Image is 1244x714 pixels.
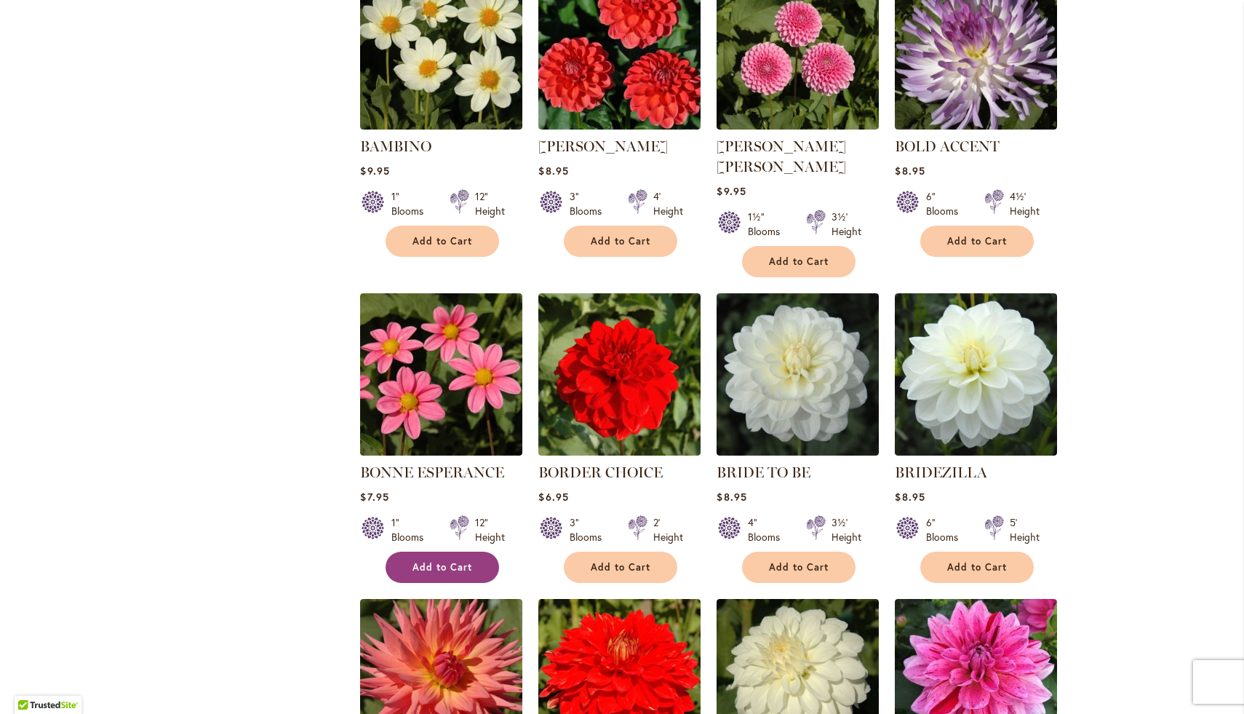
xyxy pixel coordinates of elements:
span: $9.95 [360,164,389,178]
span: $8.95 [895,490,925,504]
span: Add to Cart [947,561,1007,574]
a: [PERSON_NAME] [538,138,668,155]
div: 2' Height [653,515,683,544]
button: Add to Cart [564,552,677,583]
img: BORDER CHOICE [538,293,701,456]
button: Add to Cart [742,552,856,583]
a: BONNE ESPERANCE [360,445,522,459]
span: Add to Cart [769,561,829,574]
iframe: Launch Accessibility Center [11,662,52,703]
span: Add to Cart [412,235,472,247]
div: 4' Height [653,189,683,218]
span: $6.95 [538,490,568,504]
a: BRIDEZILLA [895,445,1057,459]
div: 5' Height [1010,515,1040,544]
button: Add to Cart [386,552,499,583]
a: BONNE ESPERANCE [360,464,504,481]
button: Add to Cart [386,226,499,257]
div: 3½' Height [832,210,861,239]
span: $8.95 [538,164,568,178]
a: BENJAMIN MATTHEW [538,119,701,132]
button: Add to Cart [920,552,1034,583]
img: BRIDEZILLA [895,293,1057,456]
a: [PERSON_NAME] [PERSON_NAME] [717,138,846,175]
div: 1" Blooms [391,189,432,218]
a: BORDER CHOICE [538,464,663,481]
img: BONNE ESPERANCE [360,293,522,456]
div: 4" Blooms [748,515,789,544]
span: Add to Cart [412,561,472,574]
span: $7.95 [360,490,388,504]
div: 3" Blooms [570,515,610,544]
span: Add to Cart [591,561,650,574]
button: Add to Cart [920,226,1034,257]
a: BRIDEZILLA [895,464,987,481]
span: Add to Cart [591,235,650,247]
span: $8.95 [895,164,925,178]
a: BOLD ACCENT [895,138,1000,155]
div: 1½" Blooms [748,210,789,239]
div: 1" Blooms [391,515,432,544]
img: BRIDE TO BE [717,293,879,456]
span: Add to Cart [947,235,1007,247]
a: BETTY ANNE [717,119,879,132]
a: BRIDE TO BE [717,464,810,481]
a: BAMBINO [360,138,431,155]
span: Add to Cart [769,255,829,268]
div: 3½' Height [832,515,861,544]
div: 4½' Height [1010,189,1040,218]
div: 12" Height [475,515,505,544]
a: BAMBINO [360,119,522,132]
a: BOLD ACCENT [895,119,1057,132]
div: 12" Height [475,189,505,218]
span: $9.95 [717,184,746,198]
button: Add to Cart [564,226,677,257]
div: 3" Blooms [570,189,610,218]
a: BRIDE TO BE [717,445,879,459]
div: 6" Blooms [926,189,967,218]
span: $8.95 [717,490,746,504]
button: Add to Cart [742,246,856,277]
a: BORDER CHOICE [538,445,701,459]
div: 6" Blooms [926,515,967,544]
